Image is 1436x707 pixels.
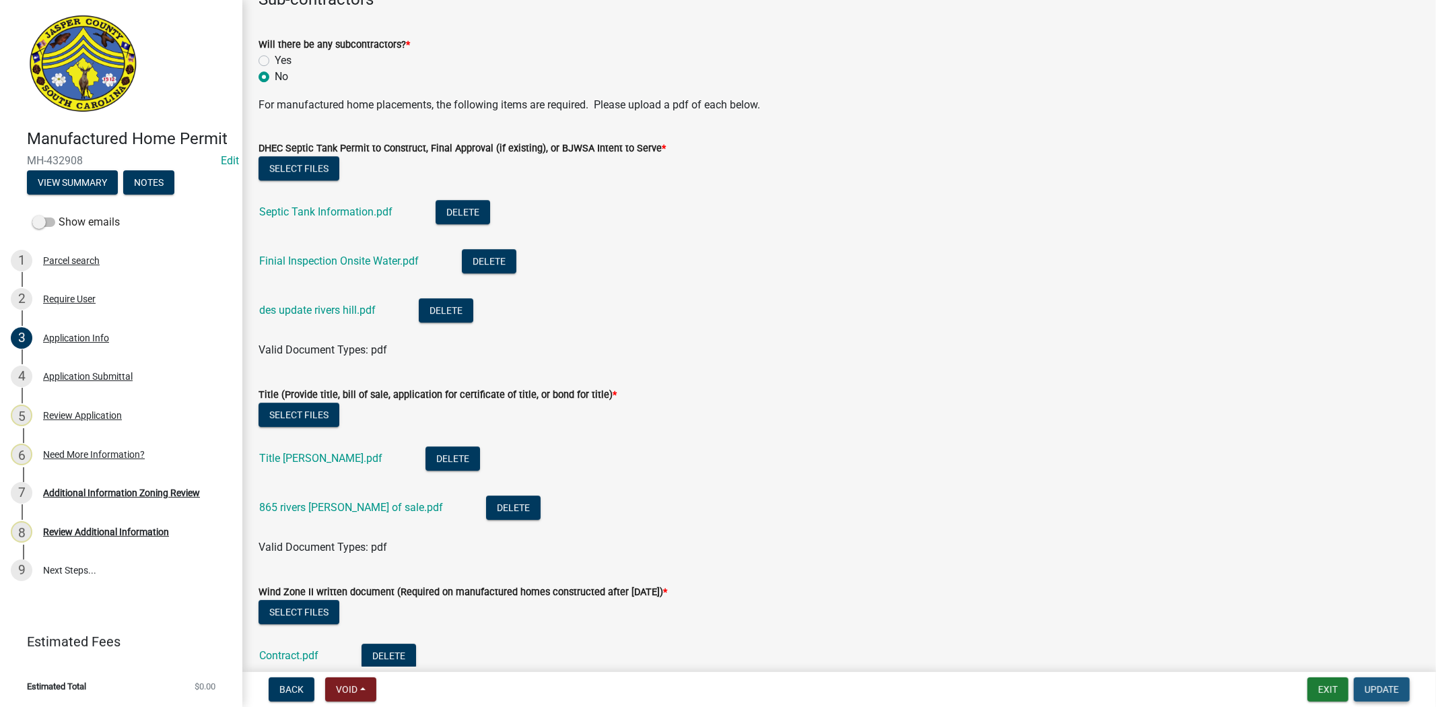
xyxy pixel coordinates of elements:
div: 3 [11,327,32,349]
label: DHEC Septic Tank Permit to Construct, Final Approval (if existing), or BJWSA Intent to Serve [259,144,666,154]
label: Yes [275,53,292,69]
span: $0.00 [195,682,215,691]
button: Delete [436,200,490,224]
button: Delete [419,298,473,323]
span: Void [336,684,357,695]
wm-modal-confirm: Delete Document [462,256,516,269]
span: Estimated Total [27,682,86,691]
a: Contract.pdf [259,649,318,662]
button: Delete [425,446,480,471]
a: 865 rivers [PERSON_NAME] of sale.pdf [259,501,443,514]
div: Parcel search [43,256,100,265]
a: Finial Inspection Onsite Water.pdf [259,255,419,267]
div: Application Submittal [43,372,133,381]
wm-modal-confirm: Delete Document [425,453,480,466]
div: 2 [11,288,32,310]
img: Jasper County, South Carolina [27,14,139,115]
label: Title (Provide title, bill of sale, application for certificate of title, or bond for title) [259,391,617,400]
a: Estimated Fees [11,628,221,655]
div: Review Additional Information [43,527,169,537]
wm-modal-confirm: Summary [27,178,118,189]
span: Back [279,684,304,695]
span: MH-432908 [27,154,215,167]
div: 5 [11,405,32,426]
button: Delete [486,496,541,520]
button: View Summary [27,170,118,195]
wm-modal-confirm: Delete Document [362,650,416,663]
div: Review Application [43,411,122,420]
div: 9 [11,560,32,581]
button: Back [269,677,314,702]
p: For manufactured home placements, the following items are required. Please upload a pdf of each b... [259,97,1420,113]
wm-modal-confirm: Delete Document [486,502,541,515]
button: Void [325,677,376,702]
button: Select files [259,403,339,427]
wm-modal-confirm: Delete Document [419,305,473,318]
span: Valid Document Types: pdf [259,343,387,356]
div: Require User [43,294,96,304]
a: Edit [221,154,239,167]
a: des update rivers hill.pdf [259,304,376,316]
label: Will there be any subcontractors? [259,40,410,50]
label: Show emails [32,214,120,230]
button: Delete [362,644,416,668]
button: Select files [259,600,339,624]
button: Notes [123,170,174,195]
span: Update [1365,684,1399,695]
a: Septic Tank Information.pdf [259,205,392,218]
a: Title [PERSON_NAME].pdf [259,452,382,465]
div: Need More Information? [43,450,145,459]
div: 7 [11,482,32,504]
wm-modal-confirm: Delete Document [436,207,490,220]
span: Valid Document Types: pdf [259,541,387,553]
button: Select files [259,156,339,180]
button: Exit [1307,677,1348,702]
label: No [275,69,288,85]
div: 8 [11,521,32,543]
h4: Manufactured Home Permit [27,129,232,149]
label: Wind Zone II written document (Required on manufactured homes constructed after [DATE]) [259,588,667,597]
div: 4 [11,366,32,387]
button: Update [1354,677,1410,702]
wm-modal-confirm: Notes [123,178,174,189]
wm-modal-confirm: Edit Application Number [221,154,239,167]
button: Delete [462,249,516,273]
div: 1 [11,250,32,271]
div: Application Info [43,333,109,343]
div: 6 [11,444,32,465]
div: Additional Information Zoning Review [43,488,200,498]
